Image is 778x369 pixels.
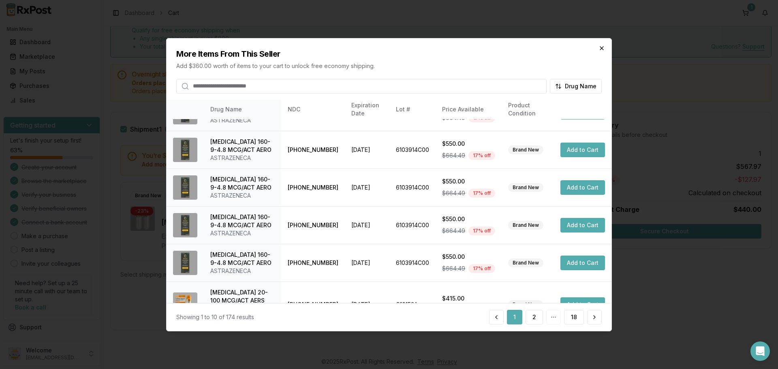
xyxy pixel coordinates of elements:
img: Breztri Aerosphere 160-9-4.8 MCG/ACT AERO [173,213,197,237]
div: Brand New [508,145,543,154]
th: Price Available [436,100,502,119]
div: Brand New [508,258,543,267]
div: [MEDICAL_DATA] 160-9-4.8 MCG/ACT AERO [210,138,275,154]
button: Add to Cart [560,180,605,195]
h2: More Items From This Seller [176,48,602,59]
span: $664.49 [442,264,465,273]
div: 17 % off [468,226,495,235]
div: ASTRAZENECA [210,229,275,237]
div: 17 % off [468,151,495,160]
img: Breztri Aerosphere 160-9-4.8 MCG/ACT AERO [173,175,197,200]
button: Add to Cart [560,297,605,312]
td: 6103914C00 [389,131,436,169]
img: Breztri Aerosphere 160-9-4.8 MCG/ACT AERO [173,100,197,124]
td: [PHONE_NUMBER] [281,244,345,282]
td: [PHONE_NUMBER] [281,206,345,244]
div: ASTRAZENECA [210,116,275,124]
img: Breztri Aerosphere 160-9-4.8 MCG/ACT AERO [173,138,197,162]
td: [PHONE_NUMBER] [281,282,345,327]
th: Lot # [389,100,436,119]
div: Brand New [508,221,543,230]
div: [MEDICAL_DATA] 160-9-4.8 MCG/ACT AERO [210,251,275,267]
td: 6103914C00 [389,206,436,244]
td: 6103914C00 [389,244,436,282]
td: 6103914C00 [389,169,436,206]
span: $664.49 [442,227,465,235]
img: Breztri Aerosphere 160-9-4.8 MCG/ACT AERO [173,251,197,275]
td: [DATE] [345,244,389,282]
button: Add to Cart [560,105,605,119]
td: [PHONE_NUMBER] [281,169,345,206]
th: Product Condition [502,100,554,119]
div: Showing 1 to 10 of 174 results [176,313,254,321]
button: 18 [564,310,584,324]
div: ASTRAZENECA [210,267,275,275]
div: $550.00 [442,215,495,223]
button: Drug Name [550,79,602,93]
div: $550.00 [442,253,495,261]
button: 2 [526,310,543,324]
span: $664.49 [442,189,465,197]
div: $415.00 [442,294,495,303]
td: G10153A [389,282,436,327]
button: Add to Cart [560,256,605,270]
div: 17 % off [468,264,495,273]
div: Brand New [508,300,543,309]
div: [MEDICAL_DATA] 20-100 MCG/ACT AERS [210,288,275,305]
div: $550.00 [442,177,495,186]
div: ASTRAZENECA [210,192,275,200]
div: 17 % off [468,113,495,122]
td: [PHONE_NUMBER] [281,131,345,169]
button: Add to Cart [560,143,605,157]
span: $664.49 [442,114,465,122]
td: [DATE] [345,282,389,327]
span: Drug Name [565,82,596,90]
th: Drug Name [204,100,281,119]
button: Add to Cart [560,218,605,232]
div: 17 % off [468,189,495,198]
p: Add $360.00 worth of items to your cart to unlock free economy shipping. [176,62,602,70]
div: $550.00 [442,140,495,148]
div: [MEDICAL_DATA] 160-9-4.8 MCG/ACT AERO [210,175,275,192]
td: [DATE] [345,131,389,169]
span: $664.49 [442,151,465,160]
td: [DATE] [345,206,389,244]
button: 1 [507,310,522,324]
div: ASTRAZENECA [210,154,275,162]
th: Expiration Date [345,100,389,119]
img: Combivent Respimat 20-100 MCG/ACT AERS [173,292,197,317]
td: [DATE] [345,169,389,206]
div: [MEDICAL_DATA] 160-9-4.8 MCG/ACT AERO [210,213,275,229]
th: NDC [281,100,345,119]
div: Brand New [508,183,543,192]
